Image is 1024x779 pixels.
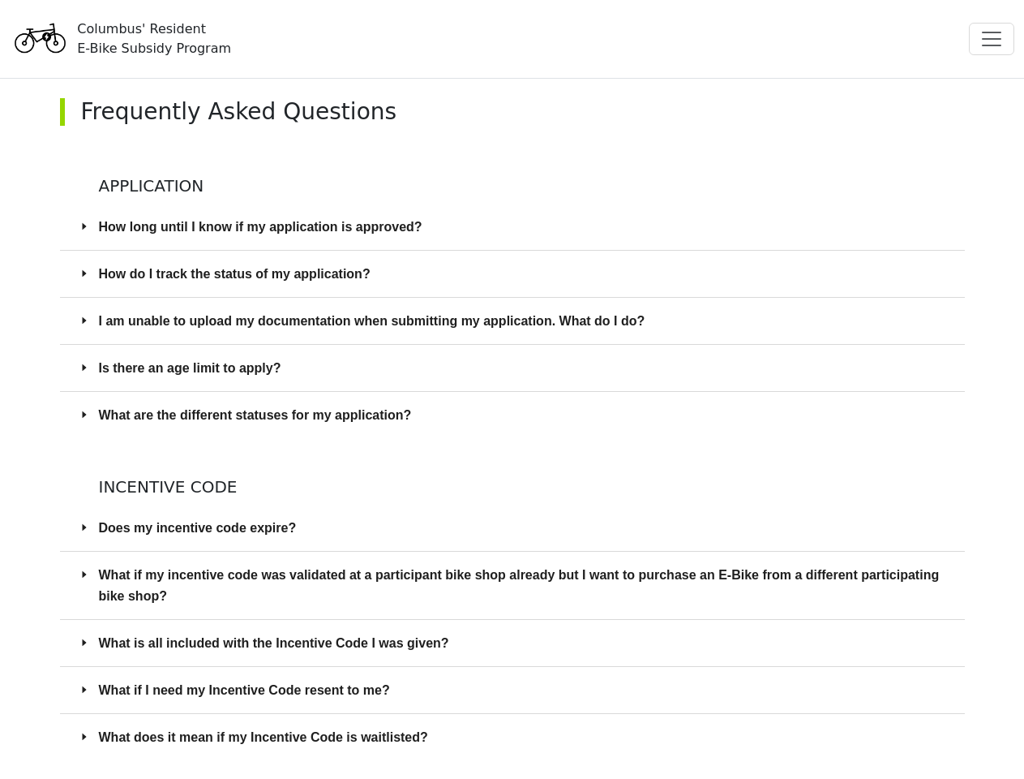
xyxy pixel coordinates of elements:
[60,392,965,438] div: What are the different statuses for my application?
[79,222,89,231] span: caret-right
[99,727,945,747] span: What does it mean if my Incentive Code is waitlisted?
[79,523,89,532] span: caret-right
[10,28,231,48] a: Columbus' ResidentE-Bike Subsidy Program
[60,477,965,497] h5: Incentive Code
[60,298,965,344] div: I am unable to upload my documentation when submitting my application. What do I do?
[60,714,965,760] div: What does it mean if my Incentive Code is waitlisted?
[81,98,949,126] h3: Frequently Asked Questions
[79,410,89,420] span: caret-right
[99,217,945,237] span: How long until I know if my application is approved?
[99,518,945,538] span: Does my incentive code expire?
[60,137,965,196] h5: Application
[99,311,945,331] span: I am unable to upload my documentation when submitting my application. What do I do?
[60,204,965,250] div: How long until I know if my application is approved?
[77,19,231,58] div: Columbus' Resident E-Bike Subsidy Program
[969,23,1014,55] button: Toggle navigation
[99,264,945,284] span: How do I track the status of my application?
[60,251,965,297] div: How do I track the status of my application?
[79,363,89,372] span: caret-right
[79,732,89,742] span: caret-right
[60,345,965,391] div: Is there an age limit to apply?
[79,570,89,579] span: caret-right
[99,358,945,378] span: Is there an age limit to apply?
[79,316,89,325] span: caret-right
[60,667,965,713] div: What if I need my Incentive Code resent to me?
[99,633,945,653] span: What is all included with the Incentive Code I was given?
[99,565,945,605] span: What if my incentive code was validated at a participant bike shop already but I want to purchase...
[79,269,89,278] span: caret-right
[60,620,965,666] div: What is all included with the Incentive Code I was given?
[99,405,945,425] span: What are the different statuses for my application?
[10,11,71,67] img: Program logo
[99,680,945,700] span: What if I need my Incentive Code resent to me?
[60,505,965,551] div: Does my incentive code expire?
[79,638,89,648] span: caret-right
[79,685,89,695] span: caret-right
[60,552,965,618] div: What if my incentive code was validated at a participant bike shop already but I want to purchase...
